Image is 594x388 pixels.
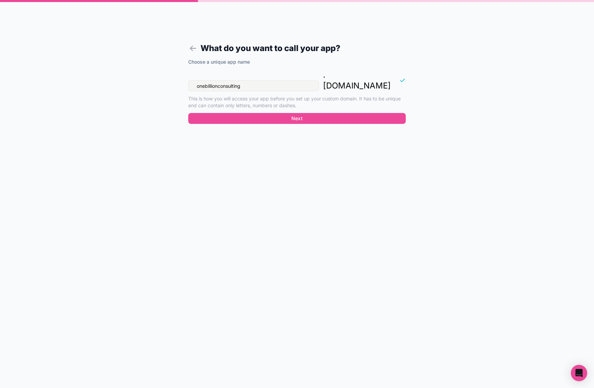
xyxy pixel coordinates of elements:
p: . [DOMAIN_NAME] [323,69,391,91]
label: Choose a unique app name [188,59,250,65]
div: Open Intercom Messenger [571,365,587,381]
input: onebillionconsulting [188,80,319,91]
h1: What do you want to call your app? [188,42,406,54]
p: This is how you will access your app before you set up your custom domain. It has to be unique an... [188,95,406,109]
button: Next [188,113,406,124]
